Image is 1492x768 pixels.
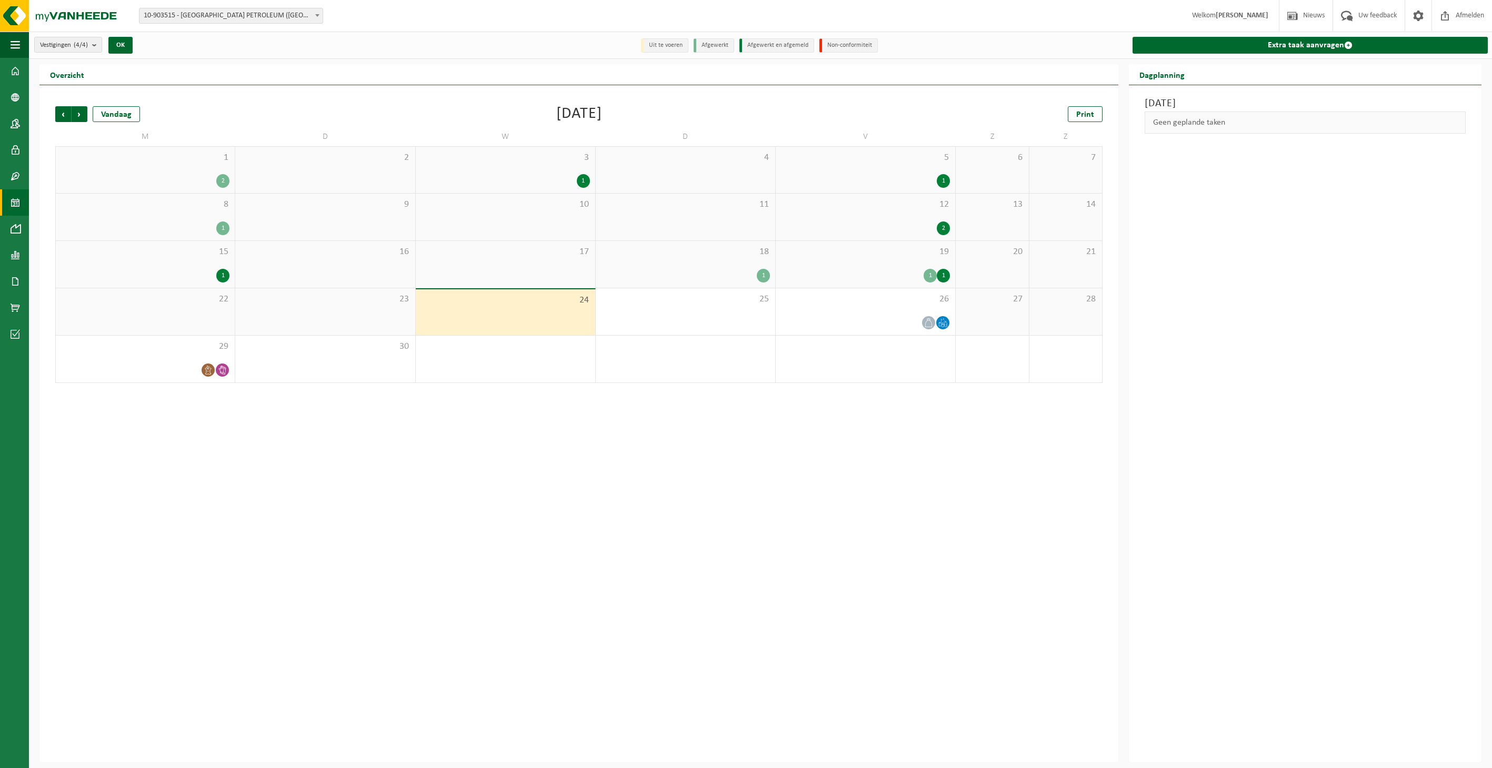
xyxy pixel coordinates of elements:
[93,106,140,122] div: Vandaag
[1035,152,1097,164] span: 7
[235,127,415,146] td: D
[961,294,1023,305] span: 27
[577,174,590,188] div: 1
[1029,127,1103,146] td: Z
[961,199,1023,210] span: 13
[601,246,770,258] span: 18
[241,341,409,352] span: 30
[556,106,602,122] div: [DATE]
[1133,37,1488,54] a: Extra taak aanvragen
[961,246,1023,258] span: 20
[694,38,734,53] li: Afgewerkt
[416,127,596,146] td: W
[74,42,88,48] count: (4/4)
[39,64,95,85] h2: Overzicht
[1068,106,1103,122] a: Print
[739,38,814,53] li: Afgewerkt en afgemeld
[956,127,1029,146] td: Z
[819,38,878,53] li: Non-conformiteit
[924,269,937,282] div: 1
[421,246,590,258] span: 17
[55,127,235,146] td: M
[781,246,950,258] span: 19
[421,199,590,210] span: 10
[241,294,409,305] span: 23
[596,127,776,146] td: D
[216,269,229,282] div: 1
[781,294,950,305] span: 26
[781,199,950,210] span: 12
[937,269,950,282] div: 1
[241,199,409,210] span: 9
[421,152,590,164] span: 3
[1145,96,1466,112] h3: [DATE]
[61,246,229,258] span: 15
[61,294,229,305] span: 22
[241,246,409,258] span: 16
[61,152,229,164] span: 1
[1035,294,1097,305] span: 28
[757,269,770,282] div: 1
[1035,246,1097,258] span: 21
[601,294,770,305] span: 25
[61,341,229,352] span: 29
[601,152,770,164] span: 4
[1076,110,1094,119] span: Print
[216,221,229,235] div: 1
[72,106,87,122] span: Volgende
[61,199,229,210] span: 8
[641,38,688,53] li: Uit te voeren
[776,127,956,146] td: V
[1035,199,1097,210] span: 14
[34,37,102,53] button: Vestigingen(4/4)
[1145,112,1466,134] div: Geen geplande taken
[40,37,88,53] span: Vestigingen
[241,152,409,164] span: 2
[139,8,323,23] span: 10-903515 - KUWAIT PETROLEUM (BELGIUM) NV - ANTWERPEN
[421,295,590,306] span: 24
[1216,12,1268,19] strong: [PERSON_NAME]
[55,106,71,122] span: Vorige
[1129,64,1195,85] h2: Dagplanning
[108,37,133,54] button: OK
[781,152,950,164] span: 5
[139,8,323,24] span: 10-903515 - KUWAIT PETROLEUM (BELGIUM) NV - ANTWERPEN
[5,745,176,768] iframe: chat widget
[937,174,950,188] div: 1
[937,221,950,235] div: 2
[961,152,1023,164] span: 6
[216,174,229,188] div: 2
[601,199,770,210] span: 11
